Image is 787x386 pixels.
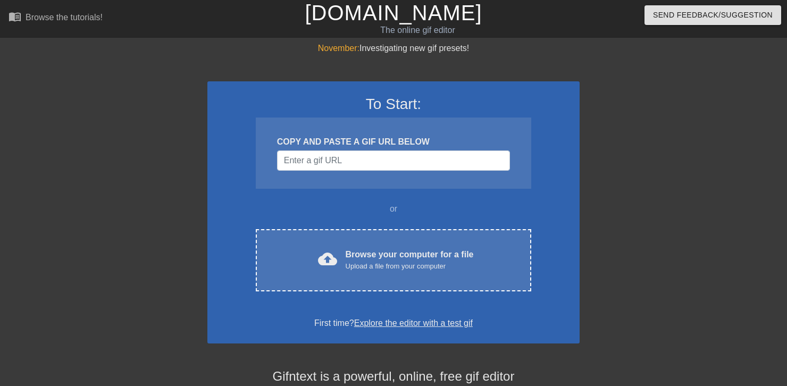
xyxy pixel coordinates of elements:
[26,13,103,22] div: Browse the tutorials!
[346,261,474,272] div: Upload a file from your computer
[221,95,566,113] h3: To Start:
[267,24,567,37] div: The online gif editor
[277,136,510,148] div: COPY AND PASTE A GIF URL BELOW
[354,318,473,328] a: Explore the editor with a test gif
[207,369,580,384] h4: Gifntext is a powerful, online, free gif editor
[346,248,474,272] div: Browse your computer for a file
[9,10,103,27] a: Browse the tutorials!
[277,150,510,171] input: Username
[318,249,337,268] span: cloud_upload
[221,317,566,330] div: First time?
[9,10,21,23] span: menu_book
[207,42,580,55] div: Investigating new gif presets!
[235,203,552,215] div: or
[318,44,359,53] span: November:
[305,1,482,24] a: [DOMAIN_NAME]
[653,9,773,22] span: Send Feedback/Suggestion
[644,5,781,25] button: Send Feedback/Suggestion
